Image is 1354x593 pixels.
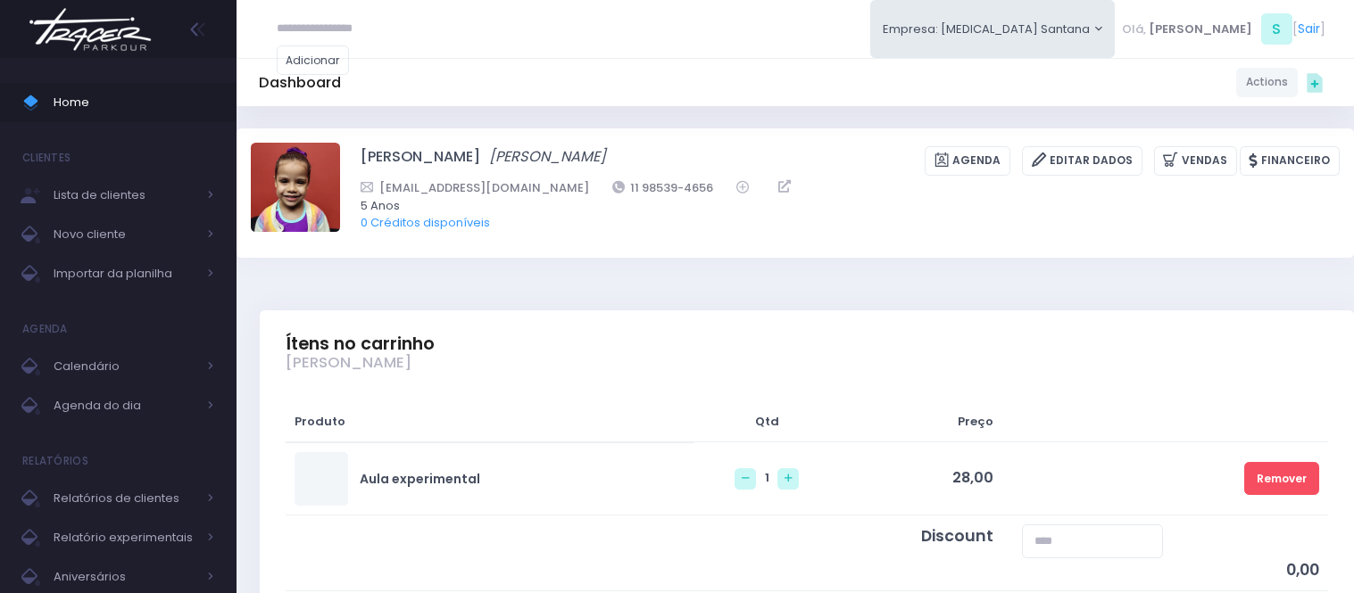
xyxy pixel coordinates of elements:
span: Home [54,91,214,114]
a: 0 Créditos disponíveis [361,214,490,231]
th: Qtd [694,401,841,442]
a: Remover [1244,462,1319,495]
span: Ítens no carrinho [286,334,435,354]
span: 1 [765,469,769,486]
a: Aula experimental [360,470,480,489]
a: Financeiro [1240,146,1340,176]
span: [PERSON_NAME] [286,354,411,372]
a: Adicionar [277,45,350,75]
span: Aniversários [54,565,196,589]
a: Actions [1236,68,1298,97]
a: [PERSON_NAME] [361,146,480,176]
th: Produto [286,401,694,442]
img: Maria Cecília Menezes Rodrigues [251,143,340,232]
td: Discount [841,515,1002,590]
span: Relatórios de clientes [54,487,196,510]
a: Editar Dados [1022,146,1142,176]
h5: Dashboard [259,74,341,92]
h4: Agenda [22,311,68,347]
a: Agenda [925,146,1010,176]
td: 0,00 [1002,515,1328,590]
span: Agenda do dia [54,394,196,417]
h4: Clientes [22,140,71,176]
i: [PERSON_NAME] [489,146,606,167]
span: Relatório experimentais [54,526,196,549]
td: 28,00 [841,442,1002,515]
span: 5 Anos [361,197,1317,215]
a: [PERSON_NAME] [489,146,606,176]
div: [ ] [1115,9,1332,49]
div: Quick actions [1298,65,1332,99]
span: Calendário [54,355,196,378]
a: 11 98539-4656 [612,178,714,197]
a: Sair [1298,20,1320,38]
span: S [1261,13,1292,45]
a: [EMAIL_ADDRESS][DOMAIN_NAME] [361,178,589,197]
span: Novo cliente [54,223,196,246]
span: Olá, [1122,21,1146,38]
a: Vendas [1154,146,1237,176]
th: Preço [841,401,1002,442]
span: [PERSON_NAME] [1149,21,1252,38]
span: Lista de clientes [54,184,196,207]
h4: Relatórios [22,443,88,479]
label: Alterar foto de perfil [251,143,340,237]
span: Importar da planilha [54,262,196,285]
